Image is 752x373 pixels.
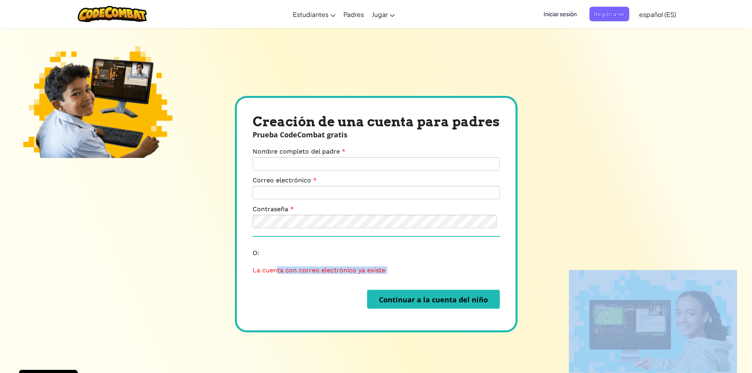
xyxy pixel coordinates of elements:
button: Iniciar sesión [539,7,581,21]
a: Padres [339,4,368,25]
img: Logotipo de CodeCombat [78,6,147,22]
font: Registrarse [594,10,624,17]
a: Estudiantes [289,4,339,25]
font: Iniciar sesión [544,10,577,17]
font: Creación de una cuenta para padres [253,114,500,129]
font: Nombre completo del padre [253,148,340,155]
button: Continuar a la cuenta del niño [367,290,500,309]
img: Imagen de aprendizaje personal [15,46,180,158]
iframe: Botón Iniciar sesión con Google [259,244,358,261]
font: Jugar [372,10,388,19]
font: Contraseña [253,205,288,213]
font: Prueba CodeCombat gratis [253,130,347,139]
font: Continuar a la cuenta del niño [379,295,488,304]
font: español (ES) [639,10,676,19]
button: Registrarse [589,7,629,21]
font: Correo electrónico [253,176,311,184]
font: Padres [343,10,364,19]
font: Estudiantes [293,10,328,19]
a: español (ES) [635,4,680,25]
font: O: [253,249,259,257]
font: La cuenta con correo electrónico ya existe [253,266,385,274]
a: Jugar [368,4,399,25]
